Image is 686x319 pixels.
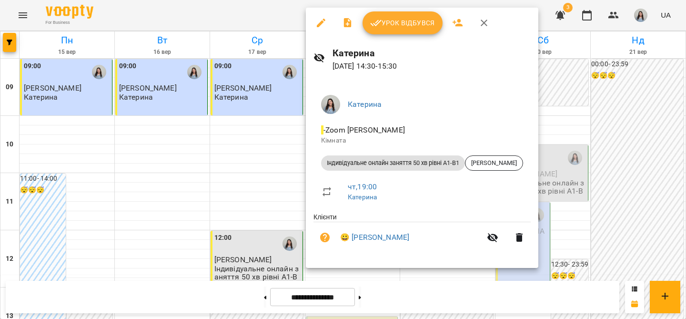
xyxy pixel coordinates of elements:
[333,46,531,61] h6: Катерина
[348,193,377,201] a: Катерина
[321,159,465,167] span: Індивідуальне онлайн заняття 50 хв рівні А1-В1
[348,182,377,191] a: чт , 19:00
[465,159,523,167] span: [PERSON_NAME]
[340,232,409,243] a: 😀 [PERSON_NAME]
[321,95,340,114] img: 00729b20cbacae7f74f09ddf478bc520.jpg
[465,155,523,171] div: [PERSON_NAME]
[363,11,443,34] button: Урок відбувся
[321,136,523,145] p: Кімната
[333,61,531,72] p: [DATE] 14:30 - 15:30
[313,212,531,257] ul: Клієнти
[321,125,407,134] span: - Zoom [PERSON_NAME]
[313,226,336,249] button: Візит ще не сплачено. Додати оплату?
[348,100,382,109] a: Катерина
[370,17,435,29] span: Урок відбувся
